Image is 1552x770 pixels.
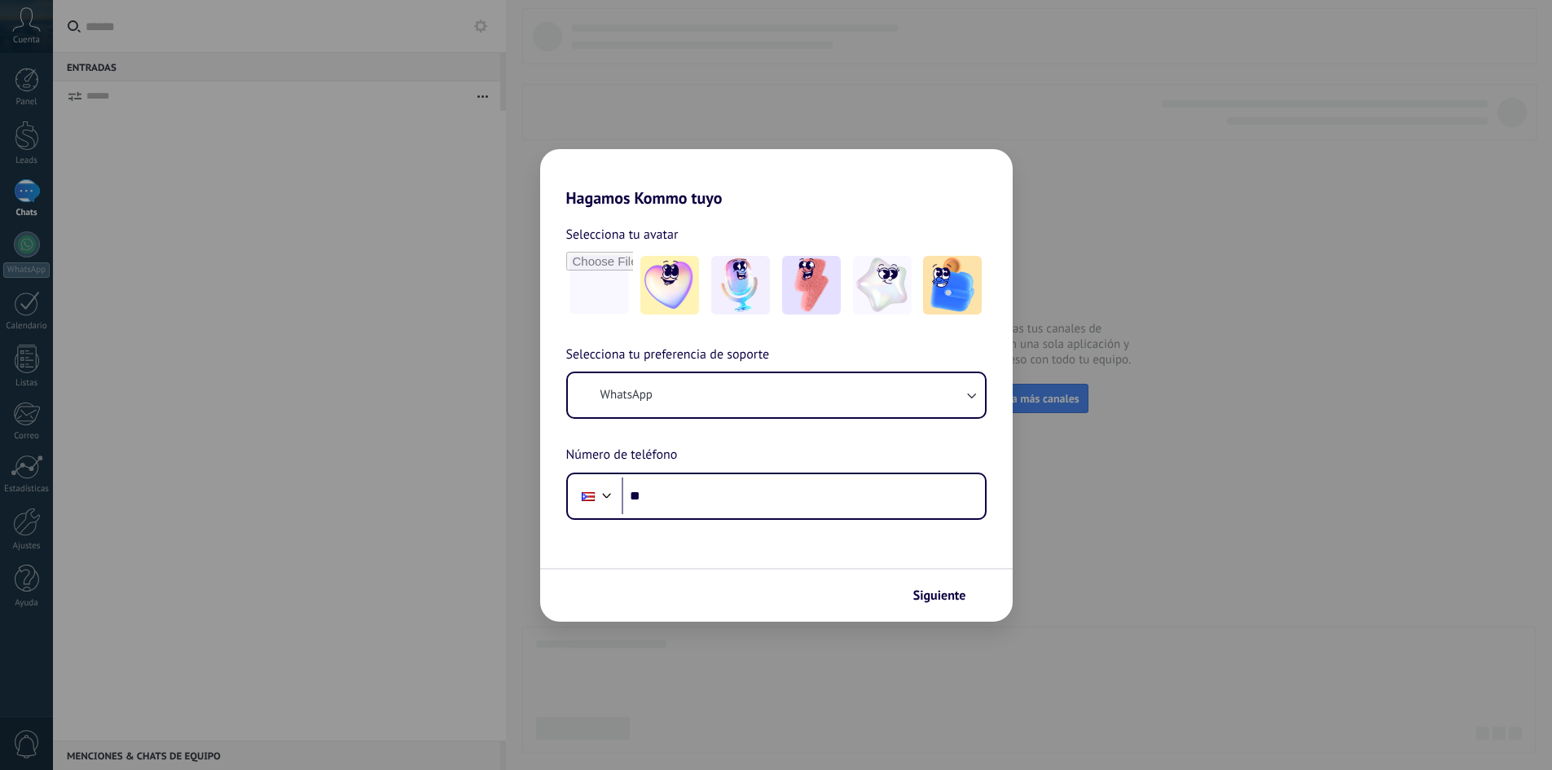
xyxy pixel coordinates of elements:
img: -1.jpeg [640,256,699,315]
span: Selecciona tu preferencia de soporte [566,345,770,366]
img: -2.jpeg [711,256,770,315]
button: Siguiente [906,582,988,609]
span: Número de teléfono [566,445,678,466]
span: WhatsApp [600,387,653,403]
span: Siguiente [913,590,966,601]
img: -5.jpeg [923,256,982,315]
h2: Hagamos Kommo tuyo [540,149,1013,208]
img: -4.jpeg [853,256,912,315]
span: Selecciona tu avatar [566,224,679,245]
button: WhatsApp [568,373,985,417]
div: Puerto Rico: + 1 [573,479,604,513]
img: -3.jpeg [782,256,841,315]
